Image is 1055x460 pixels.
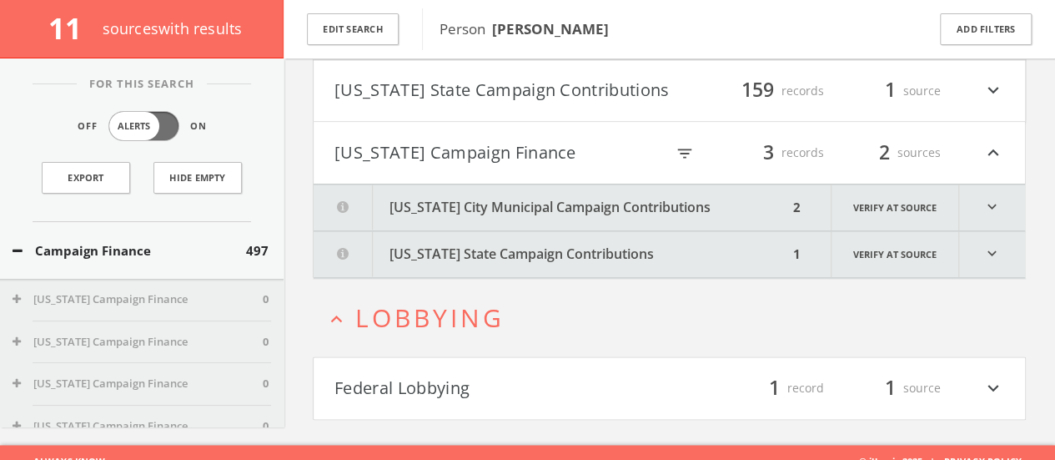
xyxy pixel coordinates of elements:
[872,138,897,167] span: 2
[78,119,98,134] span: Off
[788,185,806,230] div: 2
[263,291,269,308] span: 0
[982,139,1004,167] i: expand_less
[982,77,1004,105] i: expand_more
[13,241,246,260] button: Campaign Finance
[959,185,1025,230] i: expand_more
[982,374,1004,402] i: expand_more
[761,373,787,402] span: 1
[48,8,96,48] span: 11
[831,185,959,230] a: Verify at source
[13,376,263,392] button: [US_STATE] Campaign Finance
[314,231,788,277] button: [US_STATE] State Campaign Contributions
[841,374,941,402] div: source
[103,18,243,38] span: source s with results
[77,76,207,93] span: For This Search
[734,76,781,105] span: 159
[334,139,665,167] button: [US_STATE] Campaign Finance
[325,304,1026,331] button: expand_lessLobbying
[940,13,1032,46] button: Add Filters
[13,418,263,435] button: [US_STATE] Campaign Finance
[190,119,207,134] span: On
[724,77,824,105] div: records
[355,301,505,335] span: Lobbying
[492,19,609,38] b: [PERSON_NAME]
[13,334,263,351] button: [US_STATE] Campaign Finance
[831,231,959,277] a: Verify at source
[756,138,781,167] span: 3
[263,418,269,435] span: 0
[724,374,824,402] div: record
[877,373,903,402] span: 1
[959,231,1025,277] i: expand_more
[325,308,348,331] i: expand_less
[13,291,263,308] button: [US_STATE] Campaign Finance
[841,139,941,167] div: sources
[263,376,269,392] span: 0
[153,162,242,194] button: Hide Empty
[307,13,399,46] button: Edit Search
[246,241,269,260] span: 497
[788,231,806,277] div: 1
[440,19,609,38] span: Person
[676,144,694,163] i: filter_list
[334,374,670,402] button: Federal Lobbying
[724,139,824,167] div: records
[841,77,941,105] div: source
[334,77,670,105] button: [US_STATE] State Campaign Contributions
[877,76,903,105] span: 1
[263,334,269,351] span: 0
[314,185,788,230] button: [US_STATE] City Municipal Campaign Contributions
[42,162,130,194] a: Export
